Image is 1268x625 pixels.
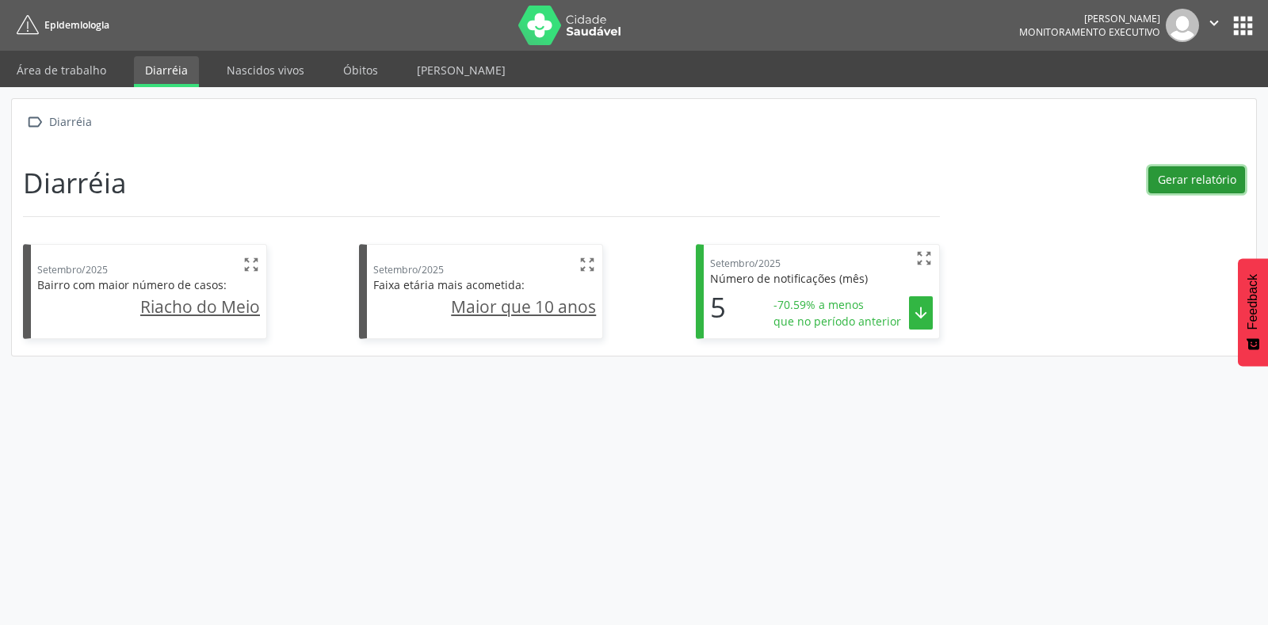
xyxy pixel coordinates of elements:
i:  [915,250,933,267]
span: Setembro/2025 [37,263,108,276]
h1: 5 [710,291,726,324]
span: Setembro/2025 [710,257,781,270]
u: Riacho do Meio [140,295,260,318]
a: [PERSON_NAME] [406,56,517,84]
a: Diarréia [134,56,199,87]
div: Setembro/2025  Faixa etária mais acometida: Maior que 10 anos [359,244,603,339]
span: que no período anterior [773,313,901,330]
i:  [1205,14,1223,32]
img: img [1166,9,1199,42]
button:  [1199,9,1229,42]
span: -70.59% a menos [773,296,901,313]
button: apps [1229,12,1257,40]
span: Setembro/2025 [373,263,444,276]
i:  [243,256,260,273]
u: Maior que 10 anos [451,295,596,318]
button: Gerar relatório [1148,166,1245,193]
a:  Diarréia [23,110,94,133]
a: Nascidos vivos [216,56,315,84]
span: Epidemiologia [44,18,109,32]
span: Monitoramento Executivo [1019,25,1160,39]
span: Número de notificações (mês) [710,271,868,286]
div: Setembro/2025  Bairro com maior número de casos: Riacho do Meio [23,244,267,339]
div: [PERSON_NAME] [1019,12,1160,25]
a: Óbitos [332,56,389,84]
span: Feedback [1246,274,1260,330]
span: Faixa etária mais acometida: [373,277,525,292]
a: Epidemiologia [11,12,109,38]
div: Diarréia [46,110,94,133]
div: Setembro/2025  Número de notificações (mês) 5 -70.59% a menos que no período anterior  [696,244,940,339]
i:  [912,304,930,322]
span: Bairro com maior número de casos: [37,277,227,292]
a: Área de trabalho [6,56,117,84]
i:  [23,110,46,133]
i:  [579,256,596,273]
h1: Diarréia [23,166,126,200]
button: Feedback - Mostrar pesquisa [1238,258,1268,366]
